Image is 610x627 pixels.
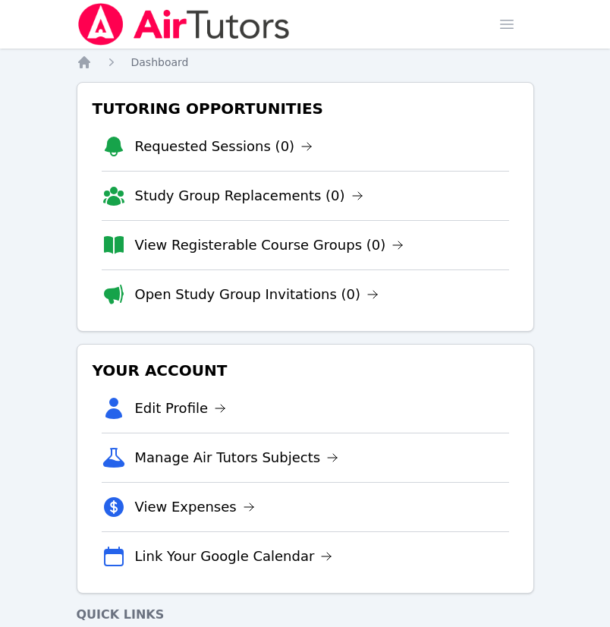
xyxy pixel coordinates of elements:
a: Manage Air Tutors Subjects [135,447,339,468]
a: Link Your Google Calendar [135,546,333,567]
a: View Registerable Course Groups (0) [135,235,404,256]
a: Open Study Group Invitations (0) [135,284,379,305]
nav: Breadcrumb [77,55,534,70]
a: Requested Sessions (0) [135,136,313,157]
span: Dashboard [131,56,189,68]
a: Study Group Replacements (0) [135,185,363,206]
h3: Your Account [90,357,521,384]
h4: Quick Links [77,606,534,624]
h3: Tutoring Opportunities [90,95,521,122]
a: Dashboard [131,55,189,70]
a: Edit Profile [135,398,227,419]
img: Air Tutors [77,3,291,46]
a: View Expenses [135,496,255,518]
